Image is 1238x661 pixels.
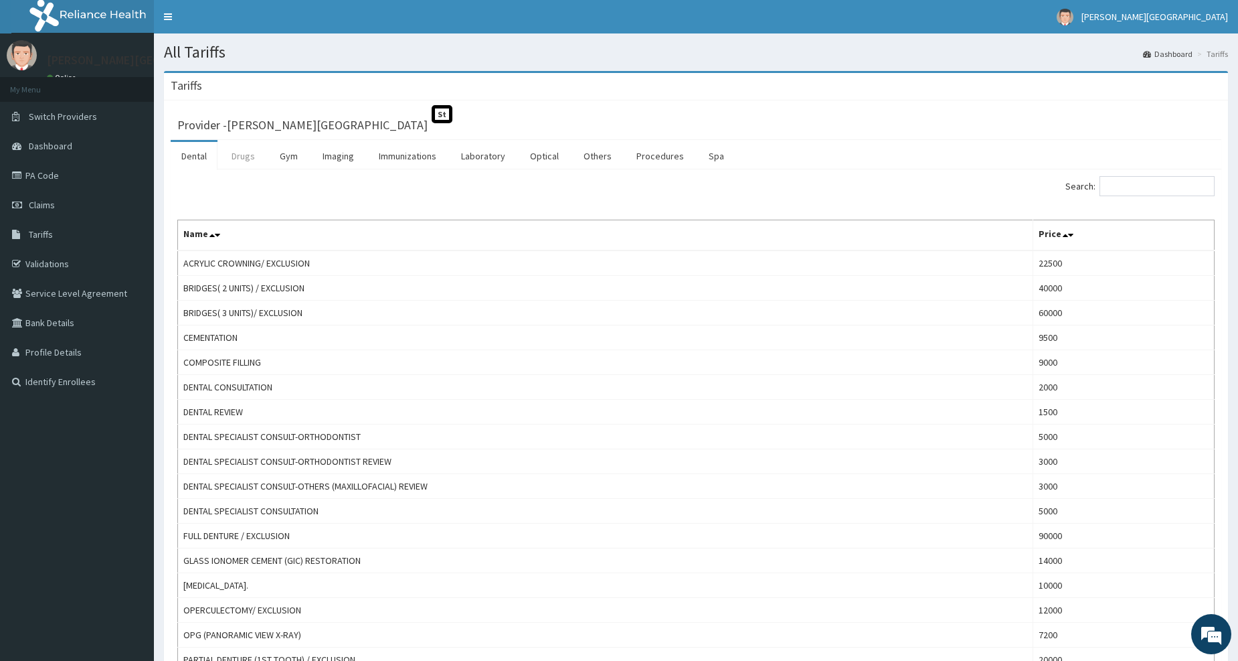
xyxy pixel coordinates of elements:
input: Search: [1099,176,1215,196]
td: 2000 [1033,375,1215,400]
a: Immunizations [368,142,447,170]
a: Drugs [221,142,266,170]
td: BRIDGES( 2 UNITS) / EXCLUSION [178,276,1033,301]
td: 22500 [1033,250,1215,276]
span: [PERSON_NAME][GEOGRAPHIC_DATA] [1081,11,1228,23]
td: 3000 [1033,449,1215,474]
td: OPG (PANORAMIC VIEW X-RAY) [178,623,1033,648]
h1: All Tariffs [164,44,1228,61]
span: Switch Providers [29,111,97,123]
td: DENTAL SPECIALIST CONSULT-OTHERS (MAXILLOFACIAL) REVIEW [178,474,1033,499]
p: [PERSON_NAME][GEOGRAPHIC_DATA] [47,54,245,66]
h3: Tariffs [171,80,202,92]
a: Laboratory [450,142,516,170]
a: Spa [698,142,735,170]
th: Price [1033,220,1215,251]
td: DENTAL SPECIALIST CONSULTATION [178,499,1033,524]
span: Tariffs [29,228,53,240]
img: User Image [1057,9,1073,25]
a: Dashboard [1143,48,1192,60]
td: DENTAL SPECIALIST CONSULT-ORTHODONTIST [178,425,1033,449]
td: 9000 [1033,350,1215,375]
td: 5000 [1033,499,1215,524]
a: Online [47,73,79,82]
td: 14000 [1033,548,1215,573]
td: [MEDICAL_DATA]. [178,573,1033,598]
a: Imaging [312,142,365,170]
a: Gym [269,142,308,170]
td: 5000 [1033,425,1215,449]
h3: Provider - [PERSON_NAME][GEOGRAPHIC_DATA] [177,119,428,131]
td: 90000 [1033,524,1215,548]
td: DENTAL REVIEW [178,400,1033,425]
a: Others [573,142,622,170]
th: Name [178,220,1033,251]
td: 12000 [1033,598,1215,623]
td: FULL DENTURE / EXCLUSION [178,524,1033,548]
td: 7200 [1033,623,1215,648]
td: GLASS IONOMER CEMENT (GIC) RESTORATION [178,548,1033,573]
label: Search: [1065,176,1215,196]
a: Optical [519,142,569,170]
span: Claims [29,199,55,211]
td: 3000 [1033,474,1215,499]
td: 40000 [1033,276,1215,301]
td: COMPOSITE FILLING [178,350,1033,375]
td: 60000 [1033,301,1215,325]
a: Procedures [626,142,695,170]
td: 9500 [1033,325,1215,350]
td: DENTAL SPECIALIST CONSULT-ORTHODONTIST REVIEW [178,449,1033,474]
td: BRIDGES( 3 UNITS)/ EXCLUSION [178,301,1033,325]
td: CEMENTATION [178,325,1033,350]
li: Tariffs [1194,48,1228,60]
td: ACRYLIC CROWNING/ EXCLUSION [178,250,1033,276]
img: User Image [7,40,37,70]
td: DENTAL CONSULTATION [178,375,1033,400]
span: St [432,105,452,123]
span: Dashboard [29,140,72,152]
td: 10000 [1033,573,1215,598]
td: OPERCULECTOMY/ EXCLUSION [178,598,1033,623]
td: 1500 [1033,400,1215,425]
a: Dental [171,142,217,170]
